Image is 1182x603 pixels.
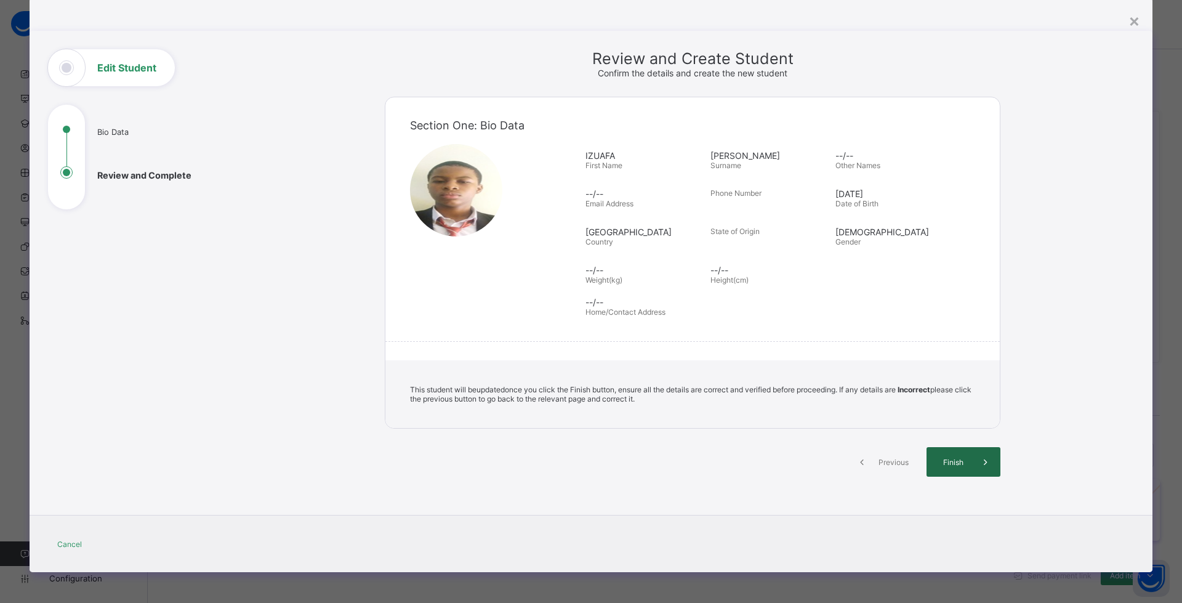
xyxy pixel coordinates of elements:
[710,265,829,275] span: --/--
[585,227,704,237] span: [GEOGRAPHIC_DATA]
[410,119,525,132] span: Section One: Bio Data
[710,150,829,161] span: [PERSON_NAME]
[710,161,741,170] span: Surname
[585,275,622,285] span: Weight(kg)
[936,458,971,467] span: Finish
[898,385,930,394] b: Incorrect
[410,144,502,237] img: VOGC_24_060.png
[585,188,704,199] span: --/--
[710,275,749,285] span: Height(cm)
[835,227,954,237] span: [DEMOGRAPHIC_DATA]
[877,458,911,467] span: Previous
[835,188,954,199] span: [DATE]
[57,540,82,549] span: Cancel
[835,150,954,161] span: --/--
[97,63,156,73] h1: Edit Student
[585,161,622,170] span: First Name
[585,150,704,161] span: IZUAFA
[585,307,665,317] span: Home/Contact Address
[1128,10,1140,31] div: ×
[410,385,971,403] span: This student will be updated once you click the Finish button, ensure all the details are correct...
[835,199,878,208] span: Date of Birth
[835,161,880,170] span: Other Names
[585,199,633,208] span: Email Address
[585,265,704,275] span: --/--
[585,237,613,246] span: Country
[710,188,762,198] span: Phone Number
[385,49,1000,68] span: Review and Create Student
[585,297,981,307] span: --/--
[835,237,861,246] span: Gender
[30,31,1152,572] div: Edit Student
[710,227,760,236] span: State of Origin
[598,68,787,78] span: Confirm the details and create the new student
